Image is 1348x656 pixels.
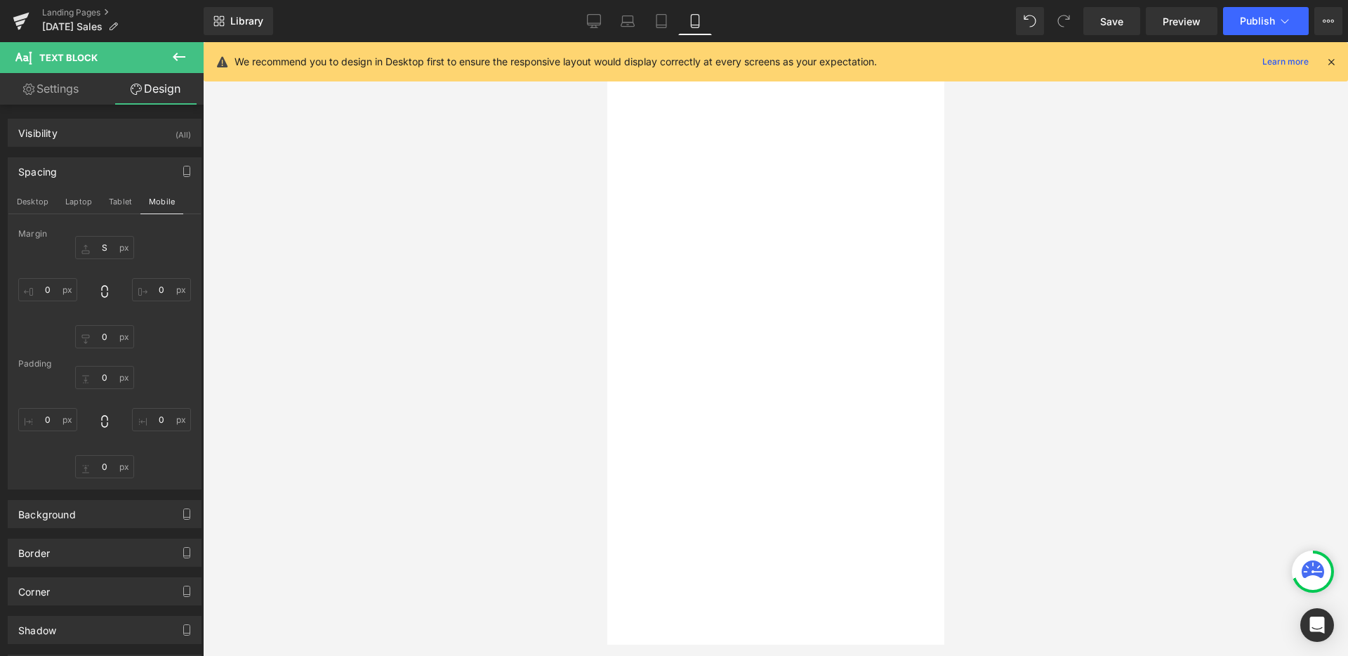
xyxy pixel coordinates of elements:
input: 0 [132,408,191,431]
a: New Library [204,7,273,35]
div: Padding [18,359,191,369]
button: More [1314,7,1342,35]
div: Visibility [18,119,58,139]
div: Open Intercom Messenger [1300,608,1334,642]
span: Preview [1163,14,1201,29]
input: 0 [75,236,134,259]
div: Margin [18,229,191,239]
input: 0 [18,278,77,301]
span: Library [230,15,263,27]
button: Tablet [100,190,140,214]
button: Publish [1223,7,1309,35]
span: Publish [1240,15,1275,27]
div: Shadow [18,617,56,636]
a: Laptop [611,7,645,35]
input: 0 [75,325,134,348]
span: [DATE] Sales [42,21,103,32]
button: Redo [1050,7,1078,35]
p: We recommend you to design in Desktop first to ensure the responsive layout would display correct... [234,54,877,70]
button: Laptop [57,190,100,214]
a: Tablet [645,7,678,35]
div: Corner [18,578,50,598]
a: Design [105,73,206,105]
input: 0 [18,408,77,431]
a: Preview [1146,7,1217,35]
a: Learn more [1257,53,1314,70]
div: (All) [176,119,191,143]
div: Background [18,501,76,520]
input: 0 [132,278,191,301]
a: Mobile [678,7,712,35]
button: Mobile [140,190,183,214]
div: Spacing [18,158,57,178]
input: 0 [75,455,134,478]
button: Desktop [8,190,57,214]
button: Undo [1016,7,1044,35]
a: Desktop [577,7,611,35]
input: 0 [75,366,134,389]
a: Landing Pages [42,7,204,18]
span: Save [1100,14,1123,29]
div: Border [18,539,50,559]
span: Text Block [39,52,98,63]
